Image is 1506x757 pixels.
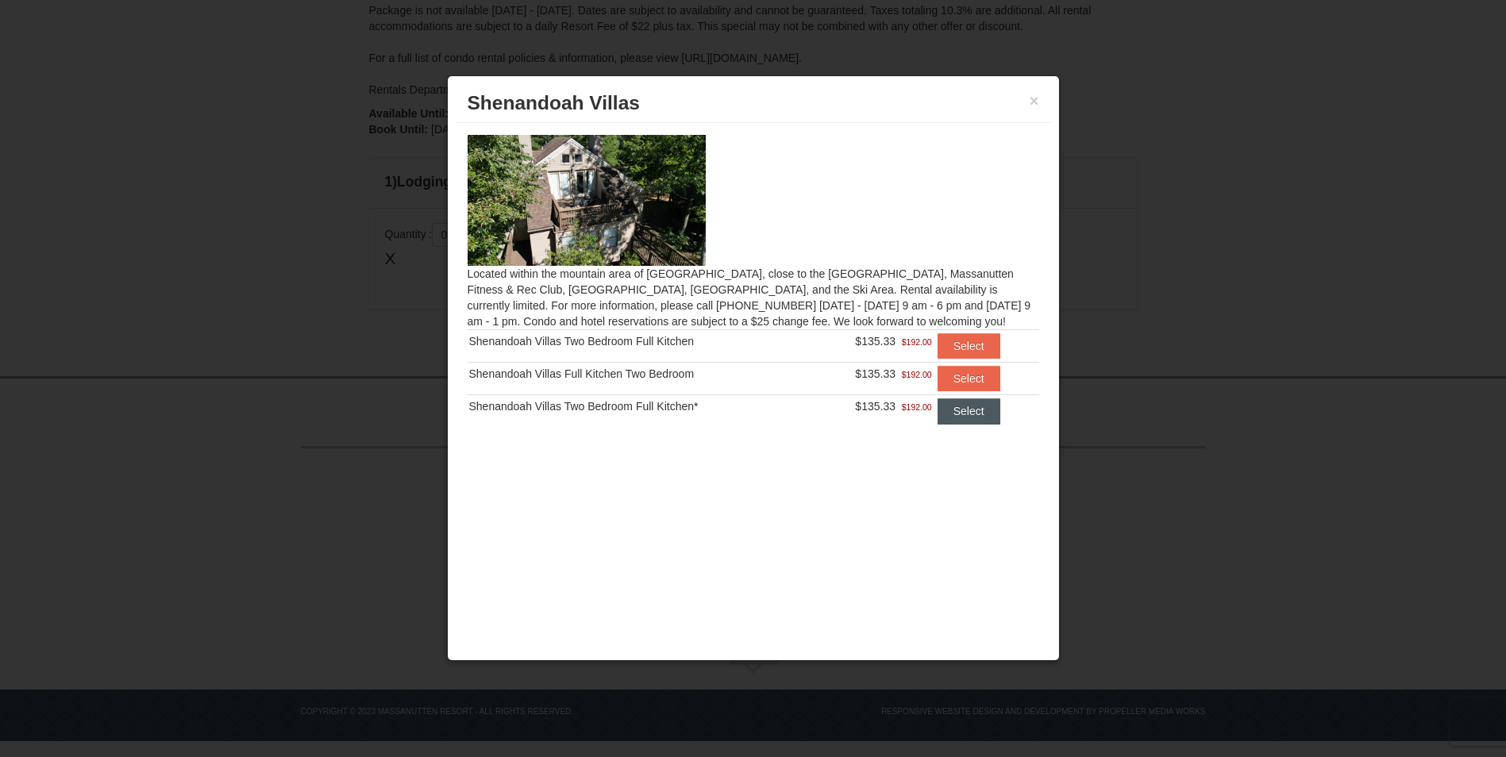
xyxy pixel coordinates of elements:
[938,366,1000,391] button: Select
[855,400,896,413] span: $135.33
[855,335,896,348] span: $135.33
[1030,93,1039,109] button: ×
[468,92,640,113] span: Shenandoah Villas
[469,366,813,382] div: Shenandoah Villas Full Kitchen Two Bedroom
[855,367,896,380] span: $135.33
[469,333,813,349] div: Shenandoah Villas Two Bedroom Full Kitchen
[902,367,932,382] span: $192.00
[456,123,1051,455] div: Located within the mountain area of [GEOGRAPHIC_DATA], close to the [GEOGRAPHIC_DATA], Massanutte...
[938,333,1000,359] button: Select
[468,135,706,265] img: 19219019-2-e70bf45f.jpg
[469,398,813,414] div: Shenandoah Villas Two Bedroom Full Kitchen*
[902,399,932,415] span: $192.00
[938,398,1000,424] button: Select
[902,334,932,350] span: $192.00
